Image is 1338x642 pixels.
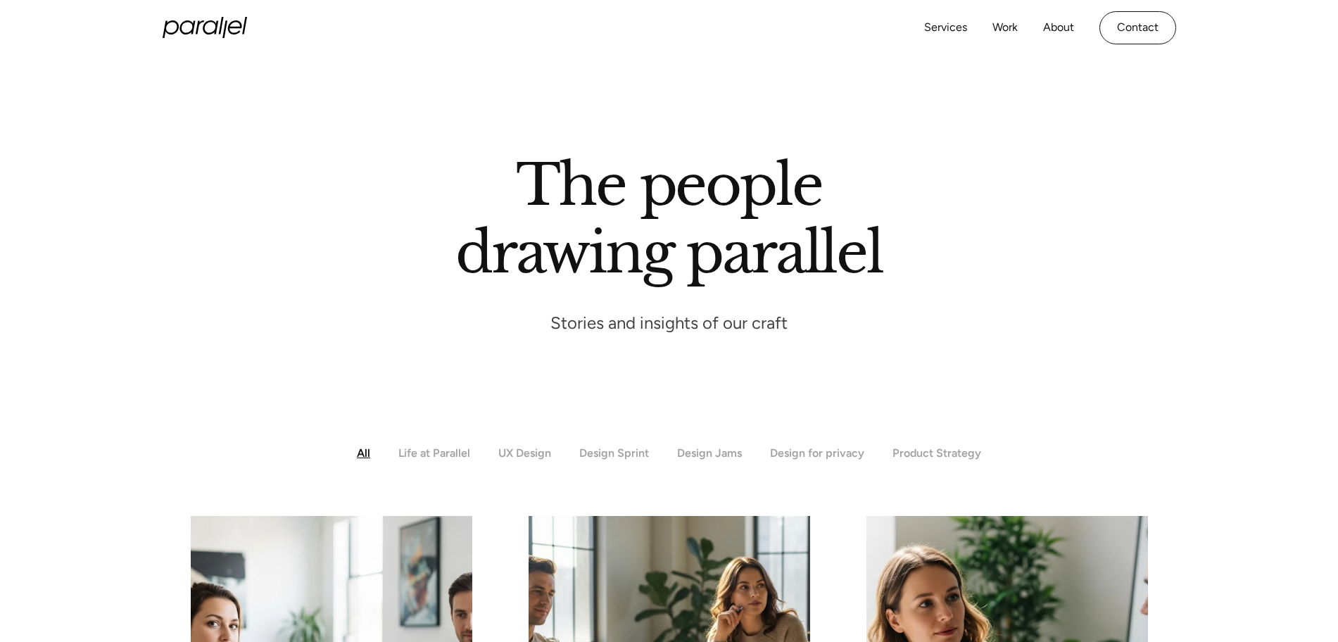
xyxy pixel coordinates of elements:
[1099,11,1176,44] a: Contact
[163,17,247,38] a: home
[357,446,370,460] div: All
[677,446,742,460] div: Design Jams
[398,446,470,460] div: Life at Parallel
[992,18,1018,38] a: Work
[924,18,967,38] a: Services
[498,446,551,460] div: UX Design
[892,446,981,460] div: Product Strategy
[550,312,788,334] p: Stories and insights of our craft
[455,151,883,287] h1: The people drawing parallel
[770,446,864,460] div: Design for privacy
[579,446,649,460] div: Design Sprint
[1043,18,1074,38] a: About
